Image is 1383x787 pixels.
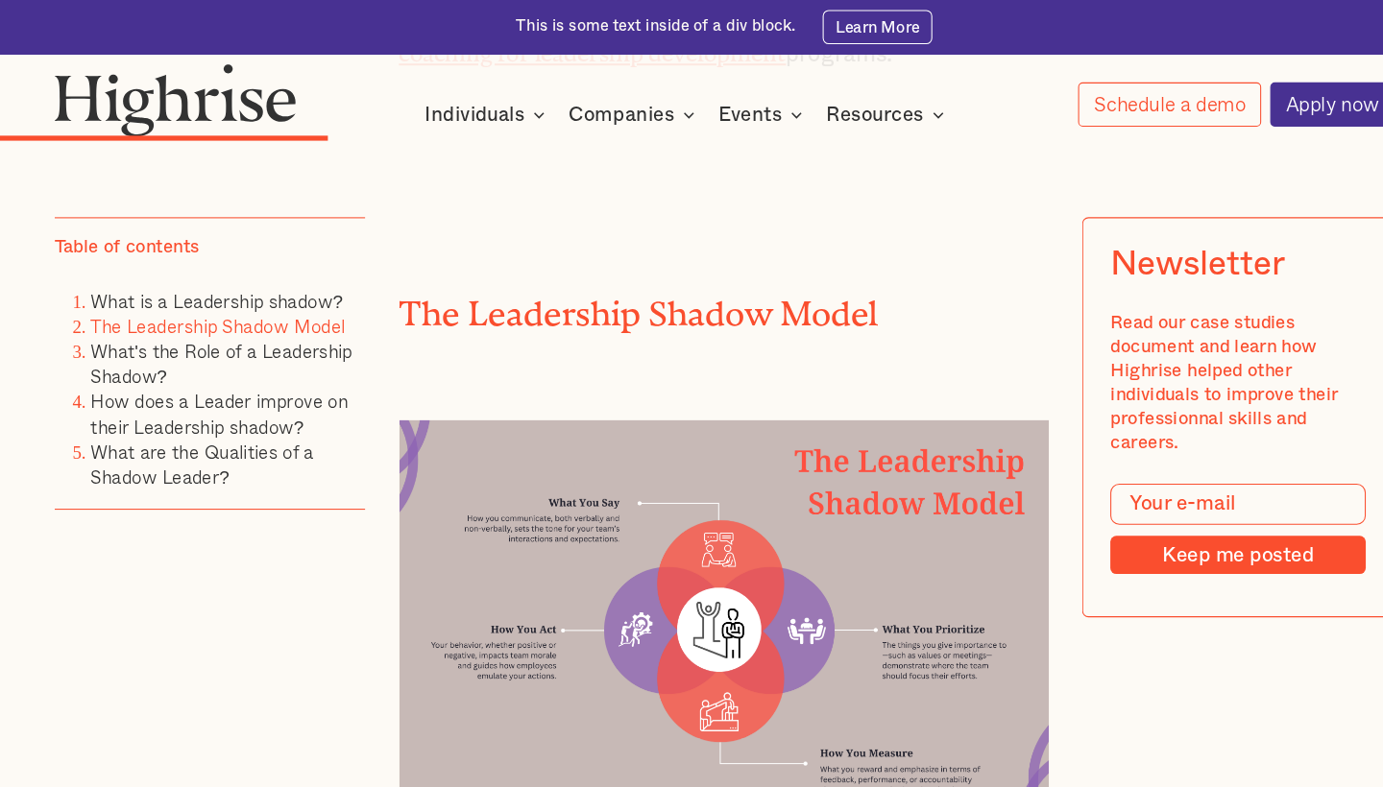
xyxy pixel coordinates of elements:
[381,401,1003,774] img: The Leadership Shadow Model
[52,60,283,131] img: Highrise logo
[789,98,883,121] div: Resources
[1061,462,1304,501] input: Your e-mail
[544,98,644,121] div: Companies
[86,370,332,420] a: How does a Leader improve on their Leadership shadow?
[1030,79,1203,121] a: Schedule a demo
[1061,298,1304,436] div: Read our case studies document and learn how Highrise helped other individuals to improve their p...
[493,15,760,36] div: This is some text inside of a div block.
[381,274,1003,310] h2: The Leadership Shadow Model
[1327,26,1349,48] img: Cross icon
[86,417,300,468] a: What are the Qualities of a Shadow Leader?
[789,98,908,121] div: Resources
[1061,234,1228,272] div: Newsletter
[86,274,328,300] a: What is a Leadership shadow?
[687,98,772,121] div: Events
[406,98,501,121] div: Individuals
[687,98,747,121] div: Events
[86,322,336,372] a: What's the Role of a Leadership Shadow?
[544,98,669,121] div: Companies
[52,226,190,249] div: Table of contents
[786,10,889,43] a: Learn More
[1061,462,1304,548] form: Modal Form
[406,98,526,121] div: Individuals
[1061,512,1304,548] input: Keep me posted
[86,298,329,324] a: The Leadership Shadow Model
[1213,79,1331,121] a: Apply now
